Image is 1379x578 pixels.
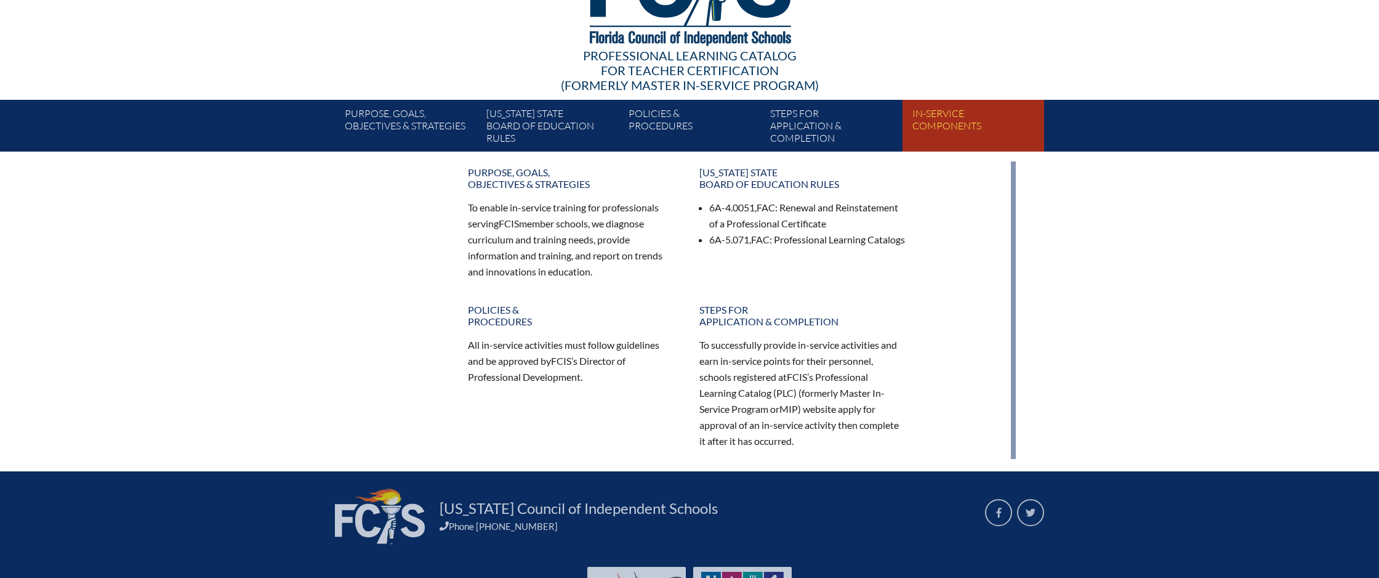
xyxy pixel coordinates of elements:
[776,387,794,399] span: PLC
[751,234,770,245] span: FAC
[907,105,1049,152] a: In-servicecomponents
[499,218,519,229] span: FCIS
[692,161,914,195] a: [US_STATE] StateBoard of Education rules
[709,200,906,232] li: 6A-4.0051, : Renewal and Reinstatement of a Professional Certificate
[335,489,425,544] img: FCIS_logo_white
[440,521,970,532] div: Phone [PHONE_NUMBER]
[468,337,675,385] p: All in-service activities must follow guidelines and be approved by ’s Director of Professional D...
[779,403,798,415] span: MIP
[435,499,723,518] a: [US_STATE] Council of Independent Schools
[460,299,682,332] a: Policies &Procedures
[468,200,675,279] p: To enable in-service training for professionals serving member schools, we diagnose curriculum an...
[481,105,623,152] a: [US_STATE] StateBoard of Education rules
[460,161,682,195] a: Purpose, goals,objectives & strategies
[601,63,779,78] span: for Teacher Certification
[692,299,914,332] a: Steps forapplication & completion
[757,201,775,213] span: FAC
[787,371,807,383] span: FCIS
[699,337,906,449] p: To successfully provide in-service activities and earn in-service points for their personnel, sch...
[765,105,907,152] a: Steps forapplication & completion
[551,355,571,367] span: FCIS
[709,232,906,248] li: 6A-5.071, : Professional Learning Catalogs
[340,105,481,152] a: Purpose, goals,objectives & strategies
[335,48,1044,92] div: Professional Learning Catalog (formerly Master In-service Program)
[624,105,765,152] a: Policies &Procedures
